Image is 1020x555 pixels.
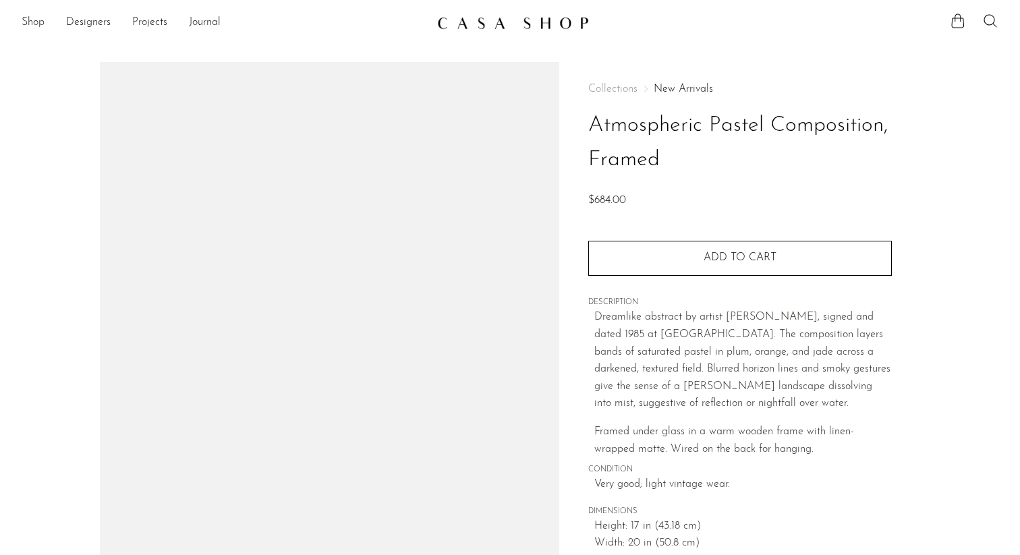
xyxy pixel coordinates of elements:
a: Shop [22,14,45,32]
span: Collections [588,84,637,94]
nav: Breadcrumbs [588,84,892,94]
a: Journal [189,14,221,32]
p: Dreamlike abstract by artist [PERSON_NAME], signed and dated 1985 at [GEOGRAPHIC_DATA]. The compo... [594,309,892,413]
a: Designers [66,14,111,32]
span: DESCRIPTION [588,297,892,309]
span: Very good; light vintage wear. [594,476,892,494]
span: DIMENSIONS [588,506,892,518]
span: Width: 20 in (50.8 cm) [594,535,892,552]
a: Projects [132,14,167,32]
span: Add to cart [704,252,776,263]
ul: NEW HEADER MENU [22,11,426,34]
span: Height: 17 in (43.18 cm) [594,518,892,535]
p: Framed under glass in a warm wooden frame with linen-wrapped matte. Wired on the back for hanging. [594,423,892,458]
span: CONDITION [588,464,892,476]
h1: Atmospheric Pastel Composition, Framed [588,109,892,177]
a: New Arrivals [654,84,713,94]
button: Add to cart [588,241,892,276]
nav: Desktop navigation [22,11,426,34]
span: $684.00 [588,195,626,206]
